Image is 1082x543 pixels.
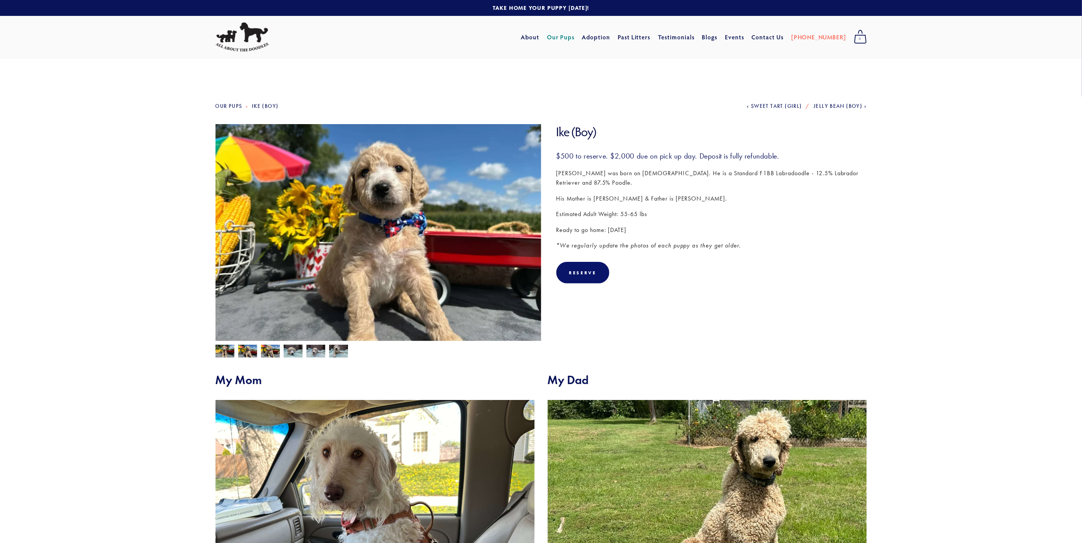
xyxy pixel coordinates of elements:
[284,344,303,358] img: Ike 1.jpg
[215,124,541,368] img: Ike 6.jpg
[751,103,802,109] span: Sweet Tart (Girl)
[215,373,535,387] h2: My Mom
[521,30,540,44] a: About
[569,270,596,275] div: Reserve
[582,30,610,44] a: Adoption
[556,209,867,219] p: Estimated Adult Weight: 55-65 lbs
[556,225,867,235] p: Ready to go home: [DATE]
[261,345,280,359] img: Ike 5.jpg
[850,28,871,47] a: 0 items in cart
[813,103,862,109] span: Jelly Bean (Boy)
[215,345,234,359] img: Ike 4.jpg
[329,345,348,359] img: Ike 3.jpg
[556,124,867,140] h1: Ike (Boy)
[252,103,279,109] a: Ike (Boy)
[618,33,651,41] a: Past Litters
[306,345,325,359] img: Ike 2.jpg
[725,30,744,44] a: Events
[556,242,741,249] em: *We regularly update the photos of each puppy as they get older.
[702,30,718,44] a: Blogs
[556,194,867,204] p: His Mother is [PERSON_NAME] & Father is [PERSON_NAME].
[215,22,269,52] img: All About The Doodles
[547,30,575,44] a: Our Pups
[747,103,802,109] a: Sweet Tart (Girl)
[854,34,867,44] span: 0
[556,168,867,188] p: [PERSON_NAME] was born on [DEMOGRAPHIC_DATA]. He is a Standard F1BB Labradoodle - 12.5% Labrador ...
[791,30,846,44] a: [PHONE_NUMBER]
[752,30,784,44] a: Contact Us
[238,345,257,359] img: Ike 6.jpg
[548,373,867,387] h2: My Dad
[658,30,695,44] a: Testimonials
[215,103,242,109] a: Our Pups
[813,103,867,109] a: Jelly Bean (Boy)
[556,262,609,283] div: Reserve
[556,151,867,161] h3: $500 to reserve. $2,000 due on pick up day. Deposit is fully refundable.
